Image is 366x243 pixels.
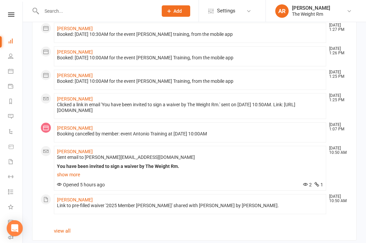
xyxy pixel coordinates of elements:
a: show more [57,170,323,179]
span: 1 [314,182,323,187]
time: [DATE] 1:25 PM [326,94,348,102]
a: [PERSON_NAME] [57,73,93,78]
a: Reports [8,95,23,110]
a: What's New [8,200,23,215]
a: [PERSON_NAME] [57,96,93,102]
div: [PERSON_NAME] [292,5,330,11]
time: [DATE] 1:25 PM [326,70,348,79]
time: [DATE] 10:50 AM [326,194,348,203]
a: Calendar [8,64,23,79]
a: Product Sales [8,140,23,155]
a: Payments [8,79,23,95]
a: Dashboard [8,34,23,49]
time: [DATE] 1:26 PM [326,47,348,55]
span: Settings [217,3,235,18]
div: Booked: [DATE] 10:30AM for the event [PERSON_NAME] training, from the mobile app [57,32,323,37]
div: AR [275,4,289,18]
div: Booking cancelled by member: event Antonio Training at [DATE] 10:00AM [57,131,323,137]
time: [DATE] 1:07 PM [326,123,348,131]
a: [PERSON_NAME] [57,125,93,131]
a: view all [54,228,71,234]
span: Sent email to [PERSON_NAME][EMAIL_ADDRESS][DOMAIN_NAME] [57,155,195,160]
span: 2 [303,182,312,187]
a: [PERSON_NAME] [57,197,93,202]
div: The Weight Rm [292,11,330,17]
button: Add [162,5,190,17]
div: Open Intercom Messenger [7,220,23,236]
div: Link to pre-filled waiver '2025 Member [PERSON_NAME]' shared with [PERSON_NAME] by [PERSON_NAME]. [57,203,323,208]
a: [PERSON_NAME] [57,49,93,55]
div: You have been invited to sign a waiver by The Weight Rm. [57,164,323,169]
div: Booked: [DATE] 10:00AM for the event [PERSON_NAME] Training, from the mobile app [57,55,323,61]
a: General attendance kiosk mode [8,215,23,230]
time: [DATE] 10:50 AM [326,146,348,155]
div: Booked: [DATE] 10:00AM for the event [PERSON_NAME] Training, from the mobile app [57,78,323,84]
a: [PERSON_NAME] [57,26,93,31]
a: People [8,49,23,64]
div: Clicked a link in email 'You have been invited to sign a waiver by The Weight Rm.' sent on [DATE]... [57,102,323,113]
span: Opened 5 hours ago [57,182,105,187]
span: Add [173,8,182,14]
input: Search... [40,6,153,16]
a: [PERSON_NAME] [57,149,93,154]
time: [DATE] 1:27 PM [326,23,348,32]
